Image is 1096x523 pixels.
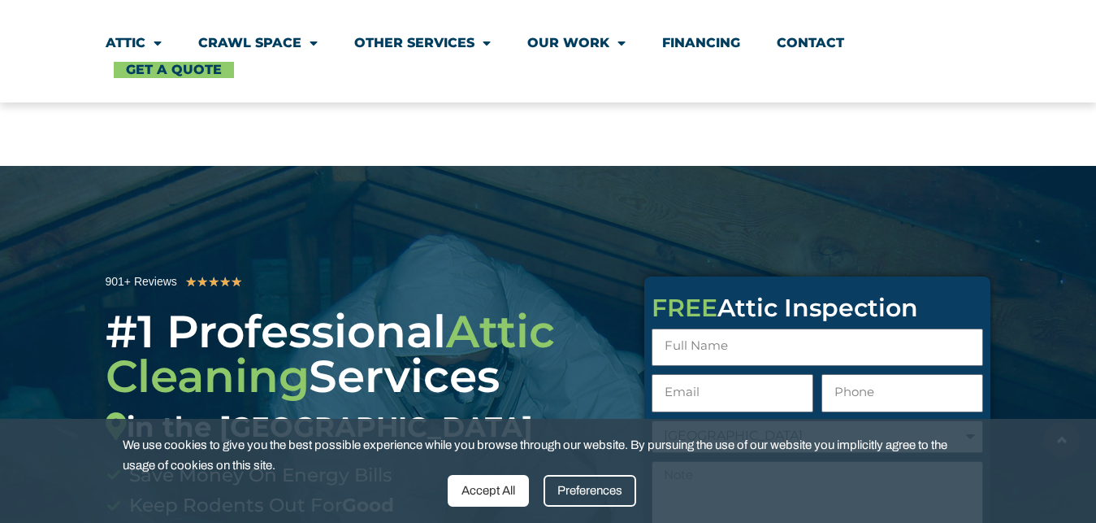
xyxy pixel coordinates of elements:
[106,272,177,291] div: 901+ Reviews
[652,293,717,323] span: FREE
[231,272,242,293] i: ★
[106,309,621,444] div: #1 Professional Services
[821,374,983,412] input: Only numbers and phone characters (#, -, *, etc) are accepted.
[106,24,162,62] a: Attic
[106,411,621,444] div: in the [GEOGRAPHIC_DATA]
[652,374,813,412] input: Email
[185,272,242,293] div: 5/5
[106,304,555,403] span: Attic Cleaning
[106,24,991,78] nav: Menu
[197,272,208,293] i: ★
[777,24,844,62] a: Contact
[544,475,636,507] div: Preferences
[185,272,197,293] i: ★
[527,24,626,62] a: Our Work
[354,24,491,62] a: Other Services
[208,272,219,293] i: ★
[652,329,983,367] input: Full Name
[198,24,318,62] a: Crawl Space
[448,475,529,507] div: Accept All
[652,296,983,320] div: Attic Inspection
[219,272,231,293] i: ★
[114,62,234,78] a: Get A Quote
[123,435,960,475] span: We use cookies to give you the best possible experience while you browse through our website. By ...
[662,24,740,62] a: Financing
